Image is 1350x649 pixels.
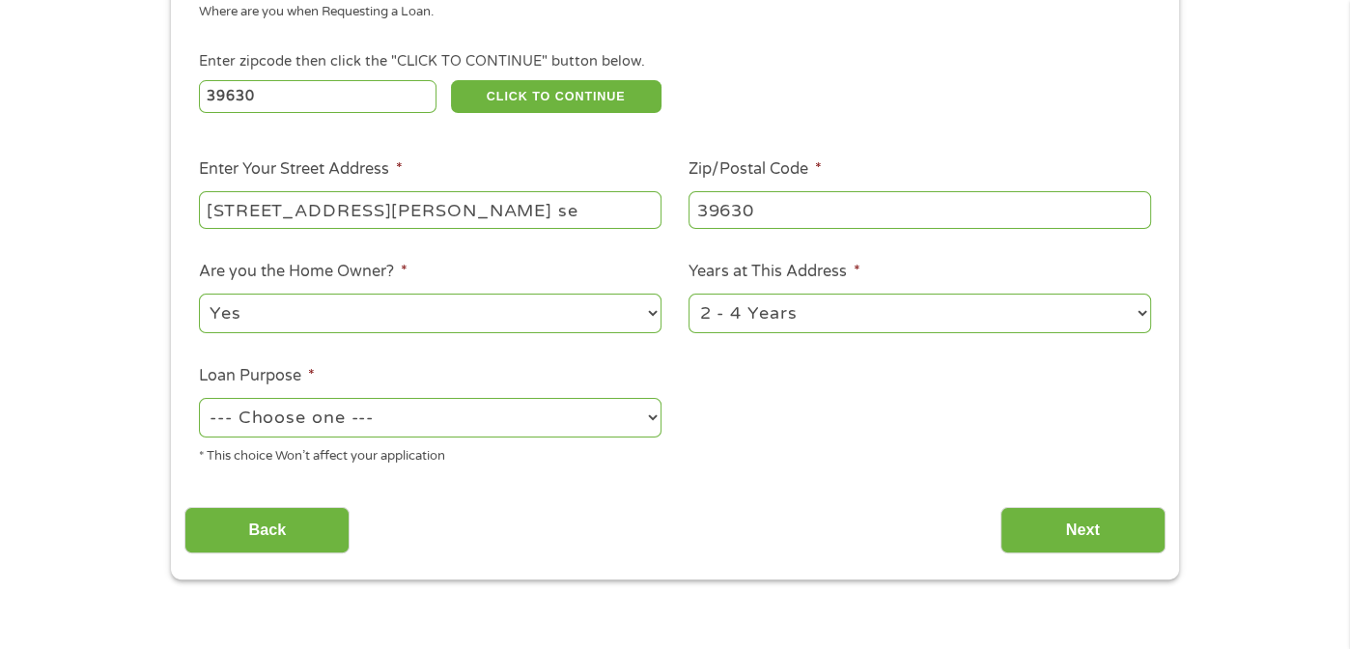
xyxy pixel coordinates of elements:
[451,80,661,113] button: CLICK TO CONTINUE
[184,507,350,554] input: Back
[199,366,315,386] label: Loan Purpose
[689,262,859,282] label: Years at This Address
[199,191,661,228] input: 1 Main Street
[689,159,821,180] label: Zip/Postal Code
[199,3,1138,22] div: Where are you when Requesting a Loan.
[199,51,1151,72] div: Enter zipcode then click the "CLICK TO CONTINUE" button below.
[199,262,408,282] label: Are you the Home Owner?
[1000,507,1166,554] input: Next
[199,440,661,466] div: * This choice Won’t affect your application
[199,80,437,113] input: Enter Zipcode (e.g 01510)
[199,159,403,180] label: Enter Your Street Address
